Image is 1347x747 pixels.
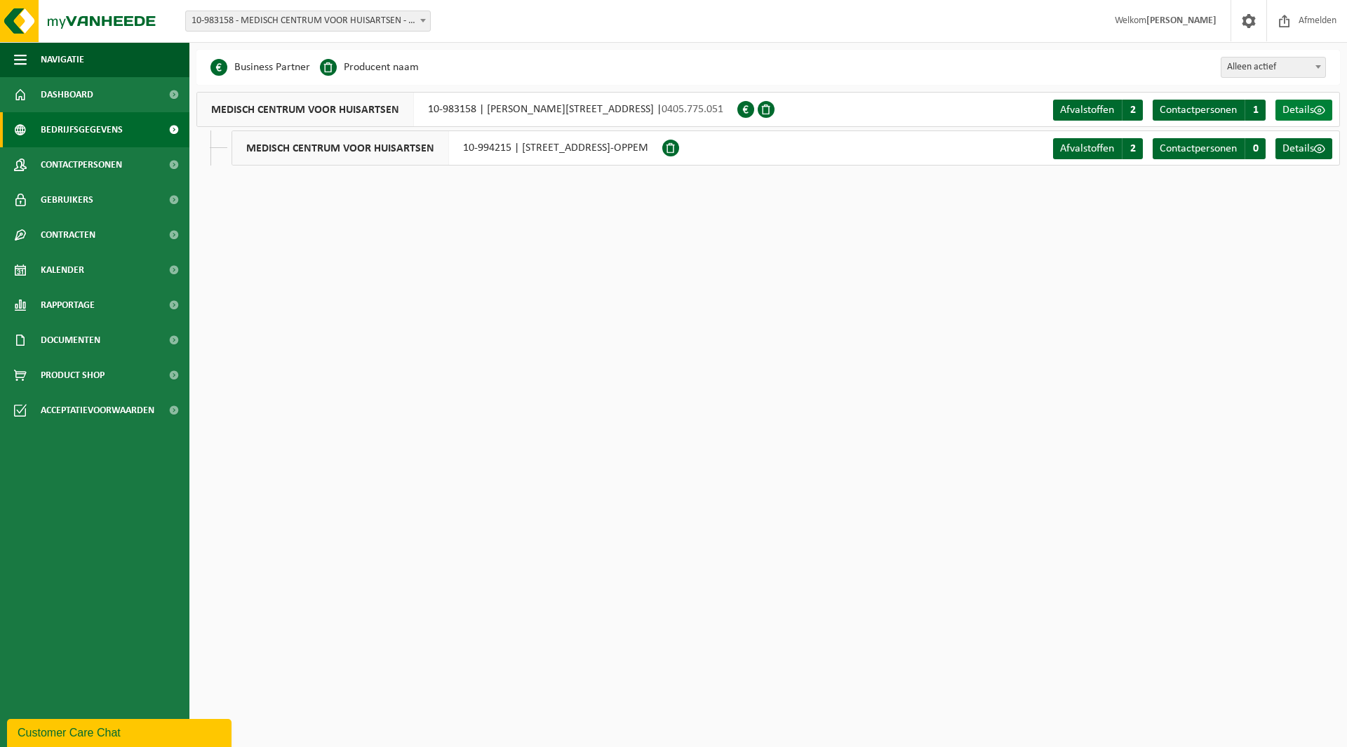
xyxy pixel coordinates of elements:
[41,112,123,147] span: Bedrijfsgegevens
[7,716,234,747] iframe: chat widget
[1221,57,1326,78] span: Alleen actief
[186,11,430,31] span: 10-983158 - MEDISCH CENTRUM VOOR HUISARTSEN - LEUVEN
[1160,105,1237,116] span: Contactpersonen
[232,131,449,165] span: MEDISCH CENTRUM VOOR HUISARTSEN
[210,57,310,78] li: Business Partner
[1282,143,1314,154] span: Details
[41,217,95,253] span: Contracten
[185,11,431,32] span: 10-983158 - MEDISCH CENTRUM VOOR HUISARTSEN - LEUVEN
[41,147,122,182] span: Contactpersonen
[1282,105,1314,116] span: Details
[1160,143,1237,154] span: Contactpersonen
[41,288,95,323] span: Rapportage
[1053,138,1143,159] a: Afvalstoffen 2
[1122,138,1143,159] span: 2
[1146,15,1217,26] strong: [PERSON_NAME]
[197,93,414,126] span: MEDISCH CENTRUM VOOR HUISARTSEN
[1221,58,1325,77] span: Alleen actief
[41,323,100,358] span: Documenten
[1153,138,1266,159] a: Contactpersonen 0
[662,104,723,115] span: 0405.775.051
[1153,100,1266,121] a: Contactpersonen 1
[320,57,419,78] li: Producent naam
[41,42,84,77] span: Navigatie
[41,182,93,217] span: Gebruikers
[41,358,105,393] span: Product Shop
[1245,138,1266,159] span: 0
[41,253,84,288] span: Kalender
[1275,138,1332,159] a: Details
[1245,100,1266,121] span: 1
[1060,105,1114,116] span: Afvalstoffen
[1122,100,1143,121] span: 2
[41,393,154,428] span: Acceptatievoorwaarden
[1275,100,1332,121] a: Details
[232,130,662,166] div: 10-994215 | [STREET_ADDRESS]-OPPEM
[41,77,93,112] span: Dashboard
[1053,100,1143,121] a: Afvalstoffen 2
[196,92,737,127] div: 10-983158 | [PERSON_NAME][STREET_ADDRESS] |
[1060,143,1114,154] span: Afvalstoffen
